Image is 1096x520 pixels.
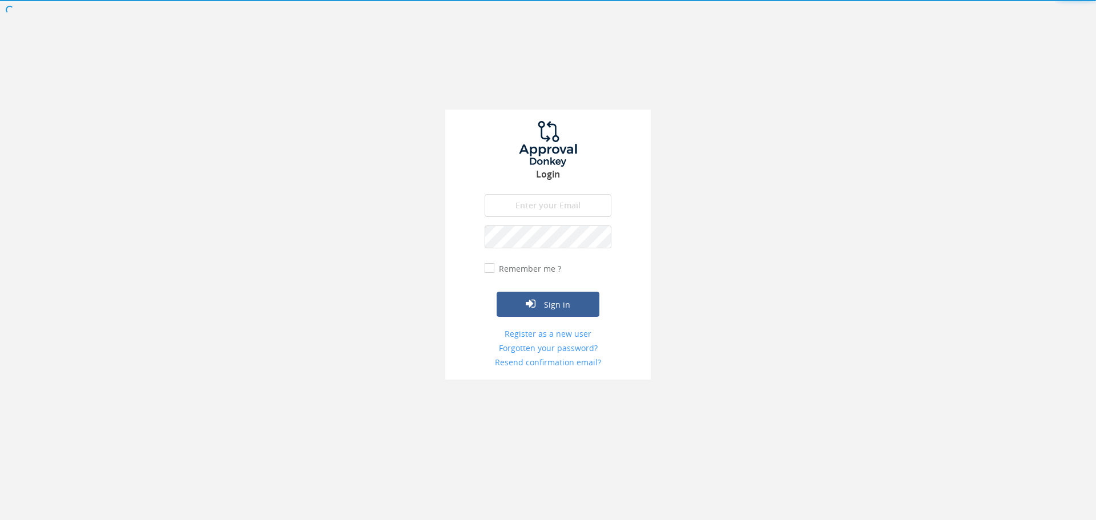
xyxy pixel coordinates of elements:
[445,170,651,180] h3: Login
[485,194,611,217] input: Enter your Email
[485,357,611,368] a: Resend confirmation email?
[485,328,611,340] a: Register as a new user
[496,263,561,275] label: Remember me ?
[505,121,591,167] img: logo.png
[497,292,599,317] button: Sign in
[485,342,611,354] a: Forgotten your password?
